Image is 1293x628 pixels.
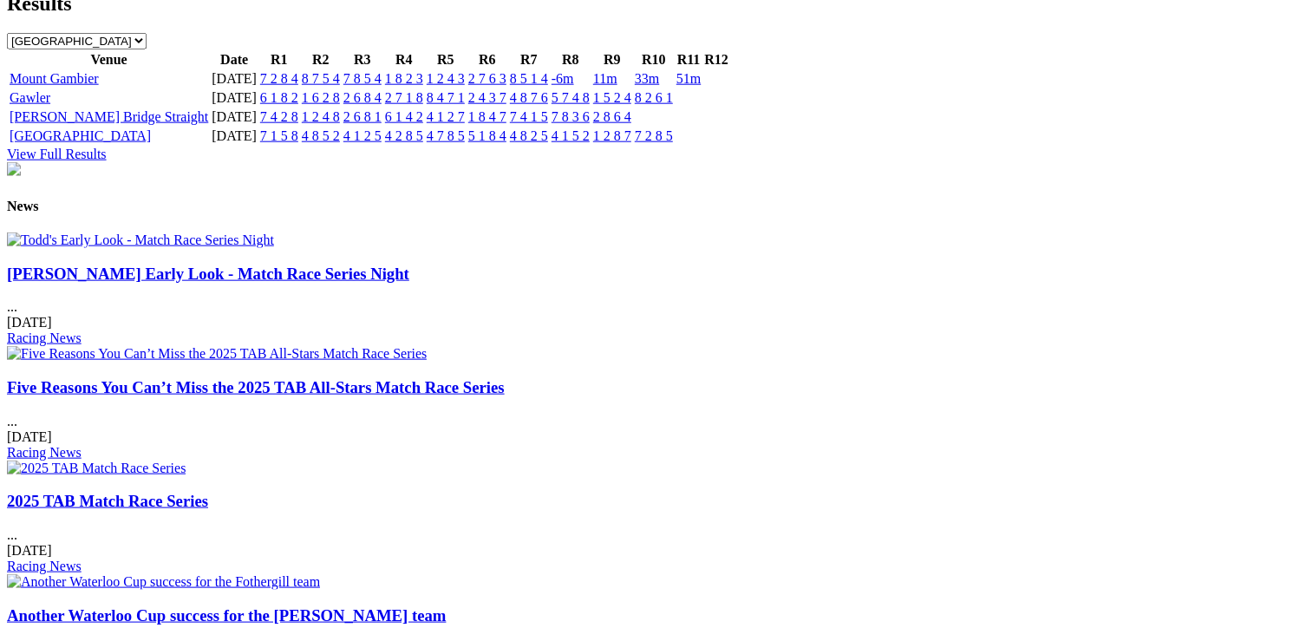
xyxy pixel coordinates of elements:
td: [DATE] [211,89,258,107]
td: [DATE] [211,70,258,88]
a: 2 4 3 7 [468,90,506,105]
a: 5 7 4 8 [552,90,590,105]
a: 7 2 8 4 [260,71,298,86]
a: Another Waterloo Cup success for the [PERSON_NAME] team [7,606,447,625]
a: 1 2 4 8 [302,109,340,124]
a: Five Reasons You Can’t Miss the 2025 TAB All-Stars Match Race Series [7,378,505,396]
a: 1 2 8 7 [593,128,631,143]
th: R3 [343,51,382,69]
th: R11 [676,51,702,69]
img: chasers_homepage.jpg [7,162,21,176]
span: [DATE] [7,429,52,444]
a: 33m [635,71,659,86]
th: R9 [592,51,632,69]
a: 2 8 6 4 [593,109,631,124]
a: 4 1 2 7 [427,109,465,124]
a: 4 2 8 5 [385,128,423,143]
span: [DATE] [7,315,52,330]
th: Venue [9,51,209,69]
a: 7 8 5 4 [343,71,382,86]
a: 1 6 2 8 [302,90,340,105]
a: Gawler [10,90,50,105]
a: 4 7 8 5 [427,128,465,143]
a: 4 1 2 5 [343,128,382,143]
a: 2 7 6 3 [468,71,506,86]
a: 7 1 5 8 [260,128,298,143]
img: Another Waterloo Cup success for the Fothergill team [7,574,320,590]
div: ... [7,492,1286,574]
a: -6m [552,71,574,86]
th: R1 [259,51,299,69]
a: 1 2 4 3 [427,71,465,86]
a: 2 6 8 1 [343,109,382,124]
img: Five Reasons You Can’t Miss the 2025 TAB All-Stars Match Race Series [7,346,427,362]
th: R2 [301,51,341,69]
a: Racing News [7,445,82,460]
a: 5 1 8 4 [468,128,506,143]
th: R6 [467,51,507,69]
a: 4 8 5 2 [302,128,340,143]
a: 8 4 7 1 [427,90,465,105]
a: 1 8 2 3 [385,71,423,86]
th: R7 [509,51,549,69]
a: [PERSON_NAME] Early Look - Match Race Series Night [7,265,409,283]
a: 6 1 8 2 [260,90,298,105]
a: 2 7 1 8 [385,90,423,105]
th: R10 [634,51,674,69]
a: [GEOGRAPHIC_DATA] [10,128,151,143]
a: View Full Results [7,147,107,161]
th: R8 [551,51,591,69]
span: [DATE] [7,543,52,558]
a: 6 1 4 2 [385,109,423,124]
td: [DATE] [211,108,258,126]
a: 4 1 5 2 [552,128,590,143]
a: 8 5 1 4 [510,71,548,86]
a: 8 7 5 4 [302,71,340,86]
a: 4 8 2 5 [510,128,548,143]
th: R4 [384,51,424,69]
a: 7 4 2 8 [260,109,298,124]
td: [DATE] [211,128,258,145]
a: 8 2 6 1 [635,90,673,105]
th: R5 [426,51,466,69]
a: Racing News [7,559,82,573]
a: 1 8 4 7 [468,109,506,124]
a: 1 5 2 4 [593,90,631,105]
h4: News [7,199,1286,214]
a: [PERSON_NAME] Bridge Straight [10,109,208,124]
a: 7 8 3 6 [552,109,590,124]
a: 2 6 8 4 [343,90,382,105]
a: 2025 TAB Match Race Series [7,492,208,510]
a: 11m [593,71,617,86]
th: R12 [703,51,729,69]
a: 4 8 7 6 [510,90,548,105]
a: 7 4 1 5 [510,109,548,124]
th: Date [211,51,258,69]
div: ... [7,265,1286,347]
a: 51m [676,71,701,86]
img: 2025 TAB Match Race Series [7,461,186,476]
a: Racing News [7,330,82,345]
a: Mount Gambier [10,71,99,86]
div: ... [7,378,1286,461]
img: Todd's Early Look - Match Race Series Night [7,232,274,248]
a: 7 2 8 5 [635,128,673,143]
